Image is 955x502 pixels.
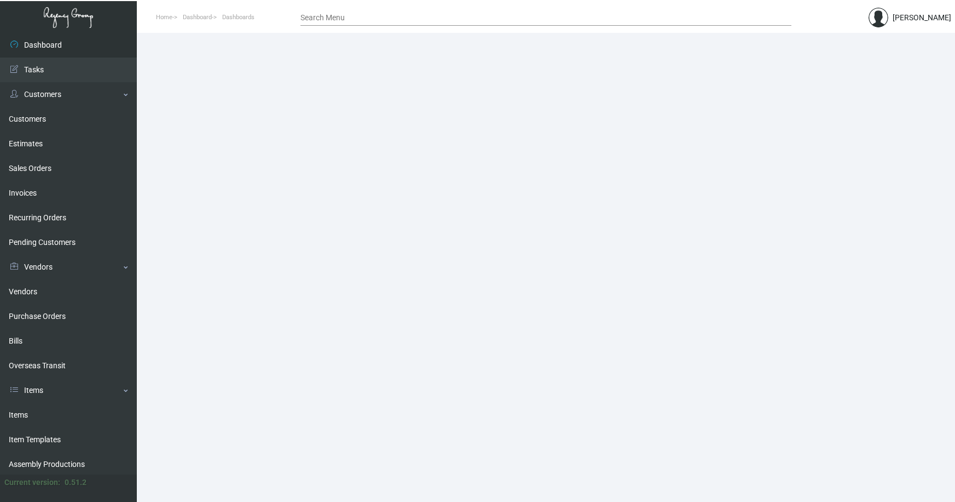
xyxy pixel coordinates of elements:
[893,12,951,24] div: [PERSON_NAME]
[222,14,254,21] span: Dashboards
[183,14,212,21] span: Dashboard
[869,8,888,27] img: admin@bootstrapmaster.com
[65,477,86,488] div: 0.51.2
[156,14,172,21] span: Home
[4,477,60,488] div: Current version:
